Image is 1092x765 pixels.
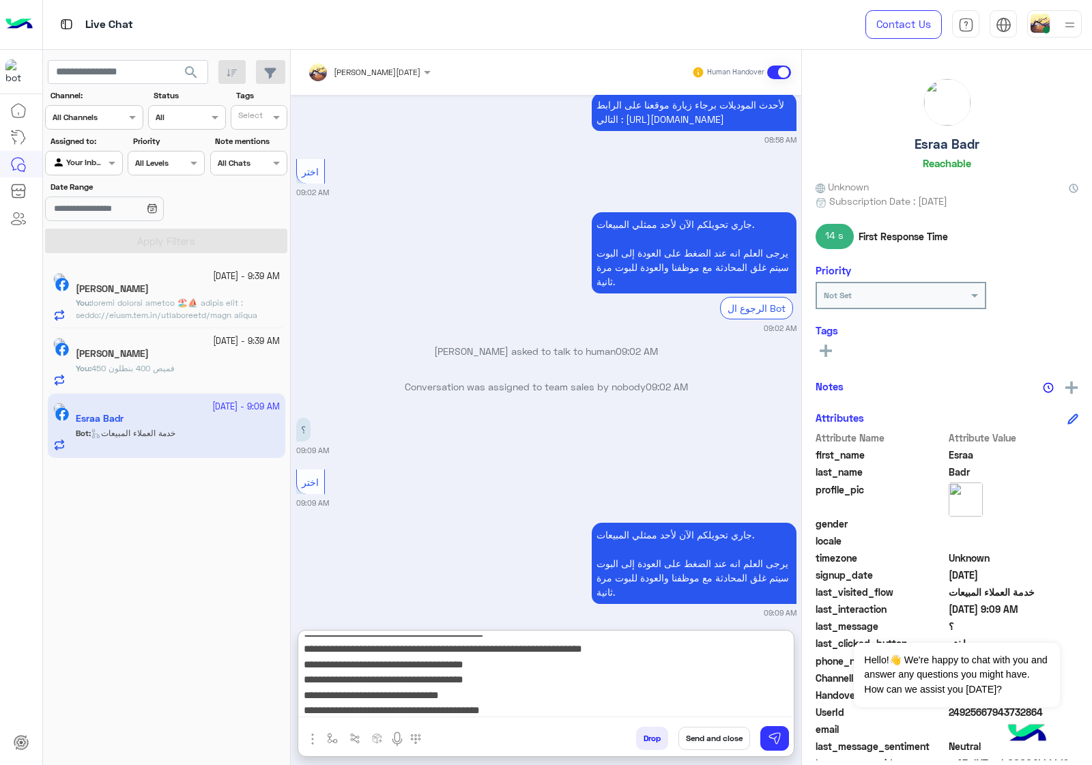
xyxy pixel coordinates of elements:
[302,476,319,488] span: اختر
[5,59,30,84] img: 713415422032625
[154,89,224,102] label: Status
[816,264,851,276] h6: Priority
[816,671,946,685] span: ChannelId
[133,135,203,147] label: Priority
[816,517,946,531] span: gender
[296,497,329,508] small: 09:09 AM
[76,298,278,541] span: لينكات كولكيشن الصيفي 🏖️⛵ تيشيرت بولو : https://eagle.com.eg/collections/polo تيشيرت تريكو : http...
[236,109,263,125] div: Select
[1043,382,1054,393] img: notes
[949,585,1079,599] span: خدمة العملاء المبيعات
[949,517,1079,531] span: null
[592,212,796,293] p: 6/10/2025, 9:02 AM
[816,688,946,702] span: HandoverOn
[816,431,946,445] span: Attribute Name
[344,727,367,749] button: Trigger scenario
[958,17,974,33] img: tab
[859,229,948,244] span: First Response Time
[183,64,199,81] span: search
[816,534,946,548] span: locale
[213,335,280,348] small: [DATE] - 9:39 AM
[816,412,864,424] h6: Attributes
[215,135,285,147] label: Note mentions
[949,431,1079,445] span: Attribute Value
[816,654,946,668] span: phone_number
[924,79,971,126] img: picture
[302,166,319,177] span: اختر
[55,343,69,356] img: Facebook
[592,93,796,131] p: 6/10/2025, 8:58 AM
[236,89,286,102] label: Tags
[816,448,946,462] span: first_name
[367,727,389,749] button: create order
[949,482,983,517] img: picture
[1031,14,1050,33] img: userImage
[1065,381,1078,394] img: add
[996,17,1011,33] img: tab
[707,67,764,78] small: Human Handover
[597,99,784,125] span: لأحدث الموديلات برجاء زيارة موقعنا على الرابط التالي : [URL][DOMAIN_NAME]
[816,705,946,719] span: UserId
[213,270,280,283] small: [DATE] - 9:39 AM
[410,734,421,745] img: make a call
[923,157,971,169] h6: Reachable
[816,568,946,582] span: signup_date
[55,278,69,291] img: Facebook
[816,324,1078,336] h6: Tags
[824,290,852,300] b: Not Set
[915,136,979,152] h5: Esraa Badr
[949,705,1079,719] span: 24925667943732864
[768,732,781,745] img: send message
[949,551,1079,565] span: Unknown
[85,16,133,34] p: Live Chat
[949,465,1079,479] span: Badr
[764,134,796,145] small: 08:58 AM
[58,16,75,33] img: tab
[296,379,796,394] p: Conversation was assigned to team sales by nobody
[327,733,338,744] img: select flow
[816,602,946,616] span: last_interaction
[76,283,149,295] h5: Mahmoud El Halaly
[678,727,750,750] button: Send and close
[952,10,979,39] a: tab
[1003,710,1051,758] img: hulul-logo.png
[296,418,311,442] p: 6/10/2025, 9:09 AM
[592,523,796,604] p: 6/10/2025, 9:09 AM
[949,568,1079,582] span: 2025-10-05T23:28:50.511Z
[616,345,658,357] span: 09:02 AM
[389,731,405,747] img: send voice note
[816,585,946,599] span: last_visited_flow
[949,739,1079,753] span: 0
[304,731,321,747] img: send attachment
[816,739,946,753] span: last_message_sentiment
[854,643,1059,707] span: Hello!👋 We're happy to chat with you and answer any questions you might have. How can we assist y...
[51,181,203,193] label: Date Range
[45,229,287,253] button: Apply Filters
[51,89,142,102] label: Channel:
[51,135,121,147] label: Assigned to:
[949,602,1079,616] span: 2025-10-06T06:09:50.313Z
[764,607,796,618] small: 09:09 AM
[53,273,66,285] img: picture
[949,722,1079,736] span: null
[175,60,208,89] button: search
[321,727,344,749] button: select flow
[1061,16,1078,33] img: profile
[636,727,668,750] button: Drop
[296,445,329,456] small: 09:09 AM
[816,482,946,514] span: profile_pic
[816,551,946,565] span: timezone
[829,194,947,208] span: Subscription Date : [DATE]
[349,733,360,744] img: Trigger scenario
[949,534,1079,548] span: null
[816,465,946,479] span: last_name
[372,733,383,744] img: create order
[816,636,946,650] span: last_clicked_button
[91,363,175,373] span: فميص 400 بنطلون 450
[816,179,869,194] span: Unknown
[816,224,854,248] span: 14 s
[76,363,89,373] span: You
[5,10,33,39] img: Logo
[720,297,793,319] div: الرجوع ال Bot
[296,187,329,198] small: 09:02 AM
